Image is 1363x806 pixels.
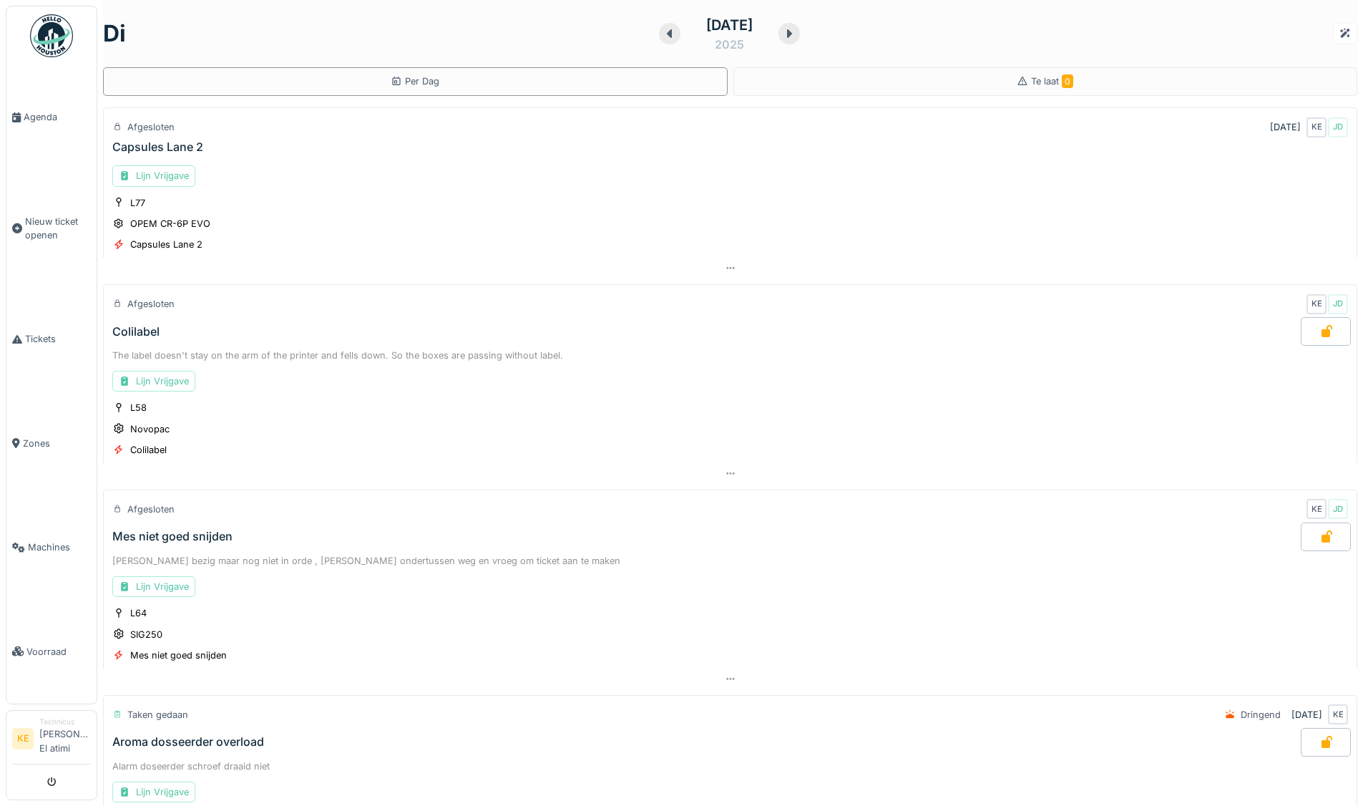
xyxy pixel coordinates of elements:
div: SIG250 [130,628,162,641]
div: [DATE] [706,14,753,36]
div: [DATE] [1291,708,1322,722]
h1: di [103,20,126,47]
a: Nieuw ticket openen [6,169,97,287]
span: Nieuw ticket openen [25,215,91,242]
div: Aroma dosseerder overload [112,735,264,749]
div: Mes niet goed snijden [112,530,233,543]
li: [PERSON_NAME] El atimi [39,717,91,761]
div: Alarm doseerder schroef draaid niet [112,759,1348,773]
div: Capsules Lane 2 [130,238,202,251]
span: Te laat [1031,76,1073,87]
span: Tickets [25,332,91,346]
div: KE [1306,294,1327,314]
li: KE [12,728,34,749]
img: Badge_color-CXgf-gQk.svg [30,14,73,57]
span: Machines [28,540,91,554]
div: Colilabel [130,443,167,457]
div: L58 [130,401,147,414]
div: Afgesloten [127,120,175,134]
div: Lijn Vrijgave [112,576,195,597]
a: Machines [6,495,97,599]
div: Novopac [130,422,170,436]
div: KE [1306,117,1327,137]
div: Lijn Vrijgave [112,165,195,186]
a: Zones [6,392,97,495]
a: Agenda [6,65,97,169]
div: 2025 [715,36,744,53]
span: Voorraad [26,645,91,659]
div: Capsules Lane 2 [112,140,203,154]
div: Dringend [1241,708,1281,722]
a: Voorraad [6,600,97,704]
span: Zones [23,437,91,450]
div: JD [1328,499,1348,519]
div: [PERSON_NAME] bezig maar nog niet in orde , [PERSON_NAME] ondertussen weg en vroeg om ticket aan ... [112,554,1348,568]
div: OPEM CR-6P EVO [130,217,210,230]
div: Lijn Vrijgave [112,371,195,392]
div: Colilabel [112,325,160,339]
div: JD [1328,294,1348,314]
div: L64 [130,606,147,620]
div: Technicus [39,717,91,727]
div: The label doesn't stay on the arm of the printer and fells down. So the boxes are passing without... [112,349,1348,362]
div: Afgesloten [127,502,175,516]
div: Taken gedaan [127,708,188,722]
a: KE Technicus[PERSON_NAME] El atimi [12,717,91,764]
div: L77 [130,196,145,210]
div: Mes niet goed snijden [130,649,227,662]
div: [DATE] [1270,120,1301,134]
div: Per Dag [391,74,439,88]
div: KE [1306,499,1327,519]
span: 0 [1062,74,1073,88]
div: Afgesloten [127,297,175,311]
div: Lijn Vrijgave [112,782,195,802]
div: JD [1328,117,1348,137]
a: Tickets [6,287,97,391]
div: KE [1328,704,1348,724]
span: Agenda [24,110,91,124]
